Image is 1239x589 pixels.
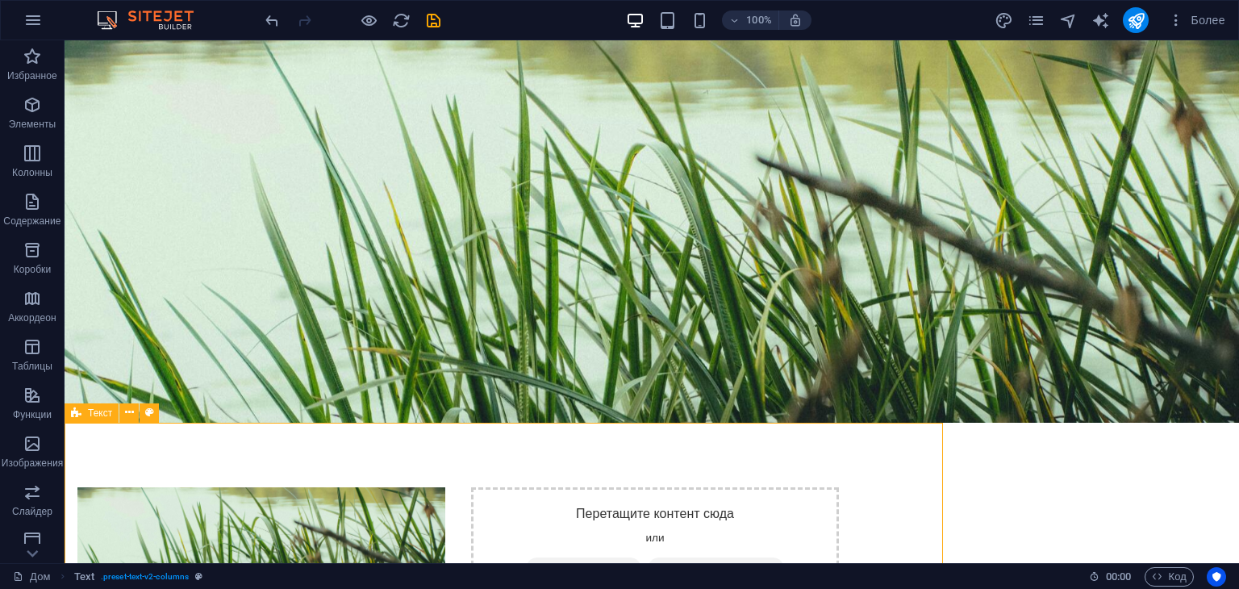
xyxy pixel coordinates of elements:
i: При изменении размера автоматически настраивает уровень масштабирования в соответствии с выбранны... [788,13,803,27]
img: Логотип редактора [93,10,214,30]
font: Код [1169,570,1187,583]
span: Click to select. Double-click to edit [74,567,94,587]
button: Более [1162,7,1232,33]
button: сохранять [423,10,443,30]
i: This element is a customizable preset [195,572,202,581]
font: Изображения [2,457,64,469]
i: Undo: Change image (Ctrl+Z) [263,11,282,30]
font: 100% [746,14,771,26]
nav: хлебные крошки [74,567,203,587]
font: 00 [1120,570,1131,583]
button: страницы [1026,10,1045,30]
button: Код [1145,567,1194,587]
i: Навигатор [1059,11,1078,30]
font: Таблицы [12,361,52,372]
font: Элементы [9,119,56,130]
span: . preset-text-v2-columns [101,567,189,587]
h6: Время сеанса [1089,567,1132,587]
button: Нажмите здесь, чтобы выйти из режима предварительного просмотра и продолжить редактирование. [359,10,378,30]
font: Функции [13,409,52,420]
button: дизайн [994,10,1013,30]
font: Добавить элементы [468,522,569,534]
button: перезагрузка [391,10,411,30]
font: Избранное [7,70,57,81]
font: Текст [88,407,112,419]
font: : [1117,570,1120,583]
a: Щелкните, чтобы отменить выбор. Дважды щелкните, чтобы открыть страницы. [13,567,51,587]
button: отменить [262,10,282,30]
i: Перезагрузить страницу [392,11,411,30]
font: Слайдер [12,506,52,517]
button: навигатор [1058,10,1078,30]
i: Сохранить (Ctrl+S) [424,11,443,30]
font: 00 [1106,570,1117,583]
font: Вставить буфер обмена [590,522,713,534]
font: Дом [30,570,50,583]
i: Дизайн (Ctrl+Alt+Y) [995,11,1013,30]
i: Страницы (Ctrl+Alt+S) [1027,11,1045,30]
font: Содержание [3,215,60,227]
button: Ориентированность на пользователя [1207,567,1226,587]
font: Колонны [12,167,52,178]
button: 100% [722,10,779,30]
button: текстовый_генератор [1091,10,1110,30]
i: ИИ-писатель [1091,11,1110,30]
font: Коробки [14,264,52,275]
button: публиковать [1123,7,1149,33]
i: Публиковать [1127,11,1145,30]
font: Более [1191,14,1225,27]
font: Аккордеон [8,312,56,324]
